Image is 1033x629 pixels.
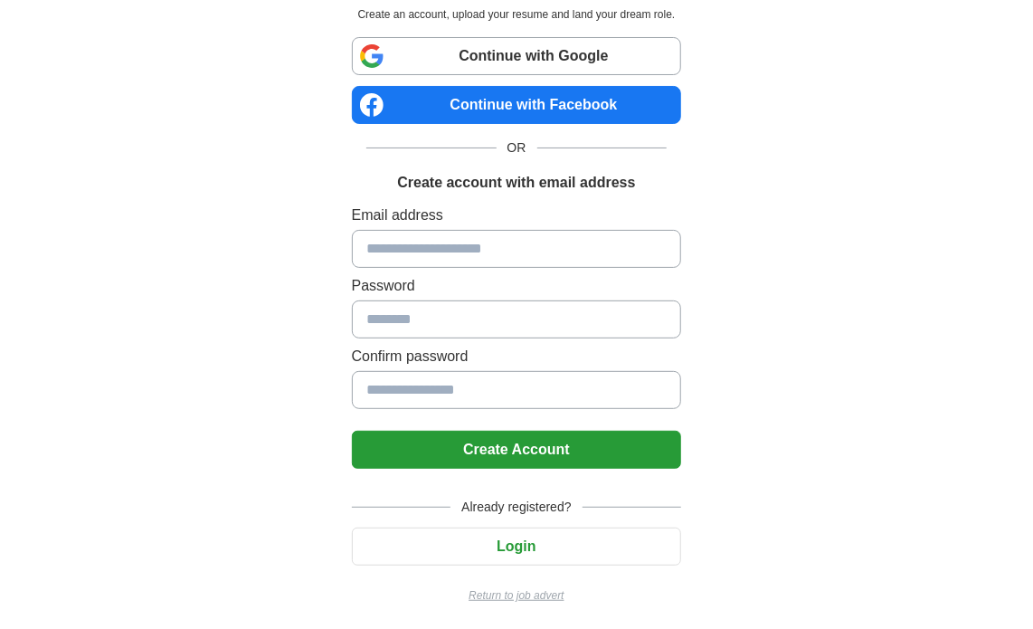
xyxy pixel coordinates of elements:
button: Create Account [352,431,682,469]
a: Return to job advert [352,587,682,604]
a: Continue with Google [352,37,682,75]
label: Confirm password [352,346,682,367]
a: Login [352,538,682,554]
label: Email address [352,205,682,226]
button: Login [352,528,682,566]
span: OR [497,138,537,157]
h1: Create account with email address [397,172,635,194]
span: Already registered? [450,498,582,517]
label: Password [352,275,682,297]
a: Continue with Facebook [352,86,682,124]
p: Create an account, upload your resume and land your dream role. [355,6,678,23]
